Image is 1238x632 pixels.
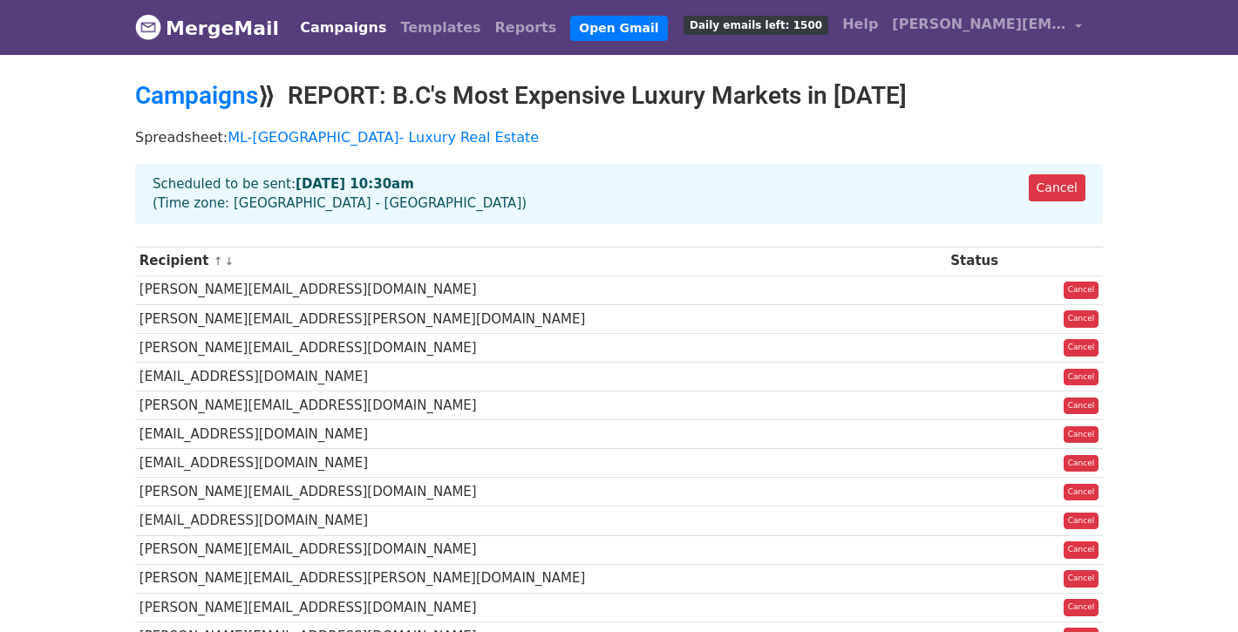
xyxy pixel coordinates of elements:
a: Cancel [1064,513,1099,530]
a: [PERSON_NAME][EMAIL_ADDRESS][DOMAIN_NAME] [885,7,1089,48]
a: Help [835,7,885,42]
td: [EMAIL_ADDRESS][DOMAIN_NAME] [135,362,946,391]
td: [PERSON_NAME][EMAIL_ADDRESS][PERSON_NAME][DOMAIN_NAME] [135,304,946,333]
a: Cancel [1064,541,1099,559]
td: [PERSON_NAME][EMAIL_ADDRESS][PERSON_NAME][DOMAIN_NAME] [135,564,946,593]
td: [PERSON_NAME][EMAIL_ADDRESS][DOMAIN_NAME] [135,535,946,564]
a: Cancel [1064,484,1099,501]
h2: ⟫ REPORT: B.C's Most Expensive Luxury Markets in [DATE] [135,81,1103,111]
td: [EMAIL_ADDRESS][DOMAIN_NAME] [135,420,946,449]
a: Cancel [1064,310,1099,328]
th: Status [946,247,1027,275]
td: [PERSON_NAME][EMAIL_ADDRESS][DOMAIN_NAME] [135,478,946,506]
p: Spreadsheet: [135,128,1103,146]
a: Cancel [1064,599,1099,616]
a: Cancel [1064,455,1099,472]
td: [PERSON_NAME][EMAIL_ADDRESS][DOMAIN_NAME] [135,275,946,304]
a: Open Gmail [570,16,667,41]
div: Scheduled to be sent: (Time zone: [GEOGRAPHIC_DATA] - [GEOGRAPHIC_DATA]) [135,164,1103,224]
a: MergeMail [135,10,279,46]
a: Cancel [1064,398,1099,415]
a: Cancel [1064,570,1099,588]
a: ↑ [214,255,223,268]
a: Campaigns [293,10,393,45]
a: Daily emails left: 1500 [677,7,835,42]
span: [PERSON_NAME][EMAIL_ADDRESS][DOMAIN_NAME] [892,14,1066,35]
a: ML-[GEOGRAPHIC_DATA]- Luxury Real Estate [228,129,539,146]
td: [PERSON_NAME][EMAIL_ADDRESS][DOMAIN_NAME] [135,333,946,362]
td: [EMAIL_ADDRESS][DOMAIN_NAME] [135,506,946,535]
a: Cancel [1064,426,1099,444]
strong: [DATE] 10:30am [296,176,414,192]
th: Recipient [135,247,946,275]
a: Templates [393,10,487,45]
span: Daily emails left: 1500 [684,16,828,35]
a: Cancel [1064,339,1099,357]
td: [EMAIL_ADDRESS][DOMAIN_NAME] [135,449,946,478]
td: [PERSON_NAME][EMAIL_ADDRESS][DOMAIN_NAME] [135,391,946,420]
a: Cancel [1064,282,1099,299]
a: Reports [488,10,564,45]
a: Campaigns [135,81,258,110]
a: Cancel [1029,174,1085,201]
a: ↓ [224,255,234,268]
td: [PERSON_NAME][EMAIL_ADDRESS][DOMAIN_NAME] [135,593,946,622]
img: MergeMail logo [135,14,161,40]
a: Cancel [1064,369,1099,386]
